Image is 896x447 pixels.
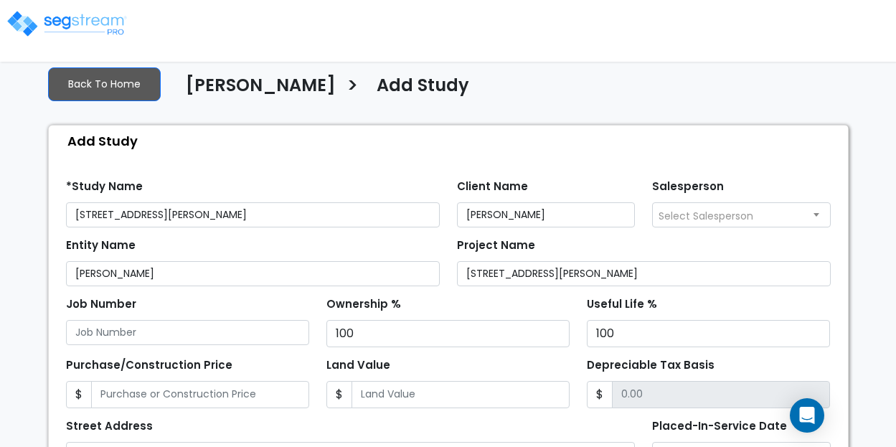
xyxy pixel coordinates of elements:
[66,261,440,286] input: Entity Name
[366,75,469,105] a: Add Study
[659,209,753,223] span: Select Salesperson
[326,320,570,347] input: Ownership %
[56,126,848,156] div: Add Study
[352,381,570,408] input: Land Value
[612,381,830,408] input: 0.00
[790,398,824,433] div: Open Intercom Messenger
[91,381,309,408] input: Purchase or Construction Price
[652,418,787,435] label: Placed-In-Service Date
[587,357,715,374] label: Depreciable Tax Basis
[587,381,613,408] span: $
[66,418,153,435] label: Street Address
[66,357,232,374] label: Purchase/Construction Price
[587,320,830,347] input: Useful Life %
[587,296,657,313] label: Useful Life %
[326,381,352,408] span: $
[66,202,440,227] input: Study Name
[66,237,136,254] label: Entity Name
[66,179,143,195] label: *Study Name
[66,320,309,345] input: Job Number
[652,179,724,195] label: Salesperson
[377,75,469,100] h4: Add Study
[457,179,528,195] label: Client Name
[175,75,336,105] a: [PERSON_NAME]
[66,296,136,313] label: Job Number
[66,381,92,408] span: $
[326,296,401,313] label: Ownership %
[346,74,359,102] h3: >
[186,75,336,100] h4: [PERSON_NAME]
[457,202,636,227] input: Client Name
[326,357,390,374] label: Land Value
[457,261,831,286] input: Project Name
[48,67,161,101] a: Back To Home
[457,237,535,254] label: Project Name
[6,9,128,38] img: logo_pro_r.png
